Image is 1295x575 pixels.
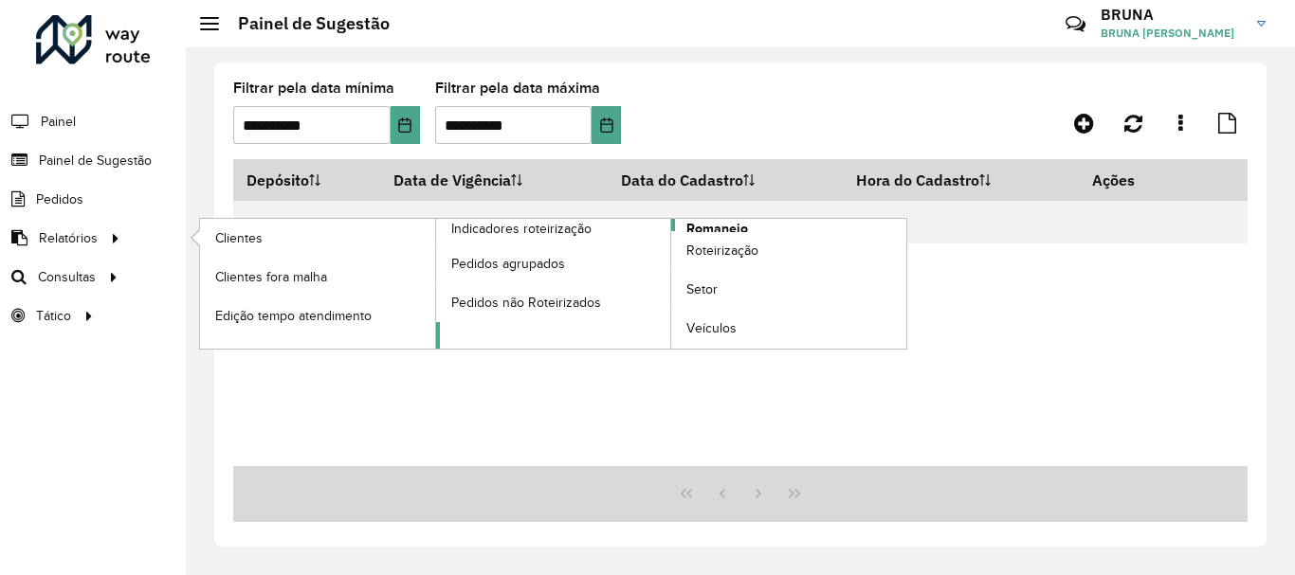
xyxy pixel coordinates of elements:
th: Hora do Cadastro [843,160,1079,201]
a: Pedidos não Roteirizados [436,283,671,321]
a: Pedidos agrupados [436,244,671,282]
span: Consultas [38,267,96,287]
th: Data de Vigência [380,160,608,201]
span: Pedidos agrupados [451,254,565,274]
span: Pedidos não Roteirizados [451,293,601,313]
a: Setor [671,271,906,309]
h2: Painel de Sugestão [219,13,390,34]
label: Filtrar pela data máxima [435,77,600,99]
span: Pedidos [36,189,83,209]
a: Clientes [200,219,435,257]
span: Romaneio [686,219,748,239]
a: Veículos [671,310,906,348]
a: Edição tempo atendimento [200,296,435,334]
span: Roteirização [686,241,758,261]
span: Painel de Sugestão [39,151,152,171]
span: Relatórios [39,228,98,248]
a: Roteirização [671,232,906,270]
td: Nenhum registro encontrado [233,201,1248,243]
span: BRUNA [PERSON_NAME] [1101,25,1243,42]
span: Veículos [686,318,737,338]
button: Choose Date [391,106,420,144]
a: Romaneio [436,219,907,349]
span: Clientes fora malha [215,267,327,287]
th: Depósito [233,160,380,201]
span: Indicadores roteirização [451,219,592,239]
a: Indicadores roteirização [200,219,671,349]
a: Clientes fora malha [200,258,435,296]
h3: BRUNA [1101,6,1243,24]
span: Setor [686,279,718,299]
a: Contato Rápido [1055,4,1096,45]
th: Ações [1079,160,1193,200]
span: Clientes [215,228,263,248]
span: Tático [36,306,71,326]
th: Data do Cadastro [608,160,843,201]
label: Filtrar pela data mínima [233,77,394,99]
span: Edição tempo atendimento [215,306,372,326]
span: Painel [41,112,76,132]
button: Choose Date [592,106,621,144]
